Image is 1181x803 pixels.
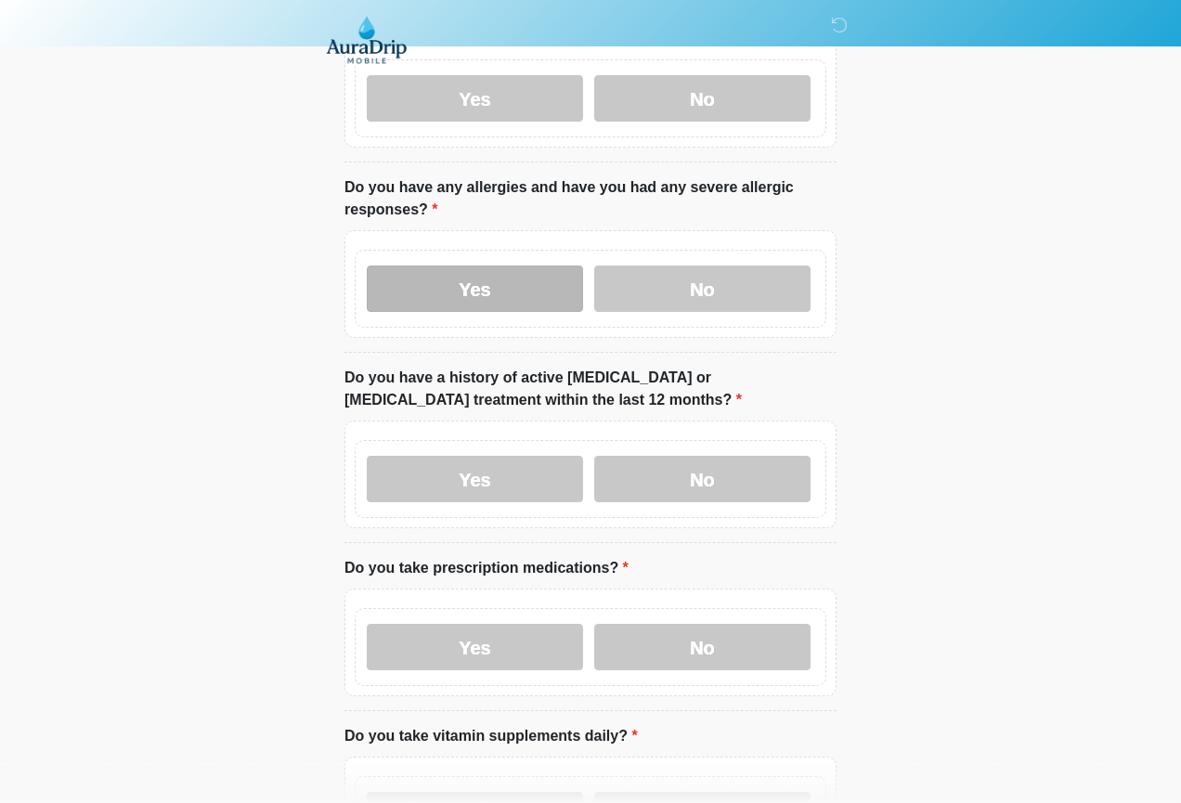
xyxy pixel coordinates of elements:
label: Yes [367,75,583,122]
label: Yes [367,624,583,670]
label: No [594,456,811,502]
label: Yes [367,456,583,502]
label: Do you take prescription medications? [344,557,629,579]
label: Yes [367,266,583,312]
label: Do you have any allergies and have you had any severe allergic responses? [344,176,837,221]
label: No [594,75,811,122]
label: No [594,266,811,312]
label: Do you take vitamin supplements daily? [344,725,638,747]
label: No [594,624,811,670]
img: AuraDrip Mobile Logo [326,14,407,64]
label: Do you have a history of active [MEDICAL_DATA] or [MEDICAL_DATA] treatment within the last 12 mon... [344,367,837,411]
